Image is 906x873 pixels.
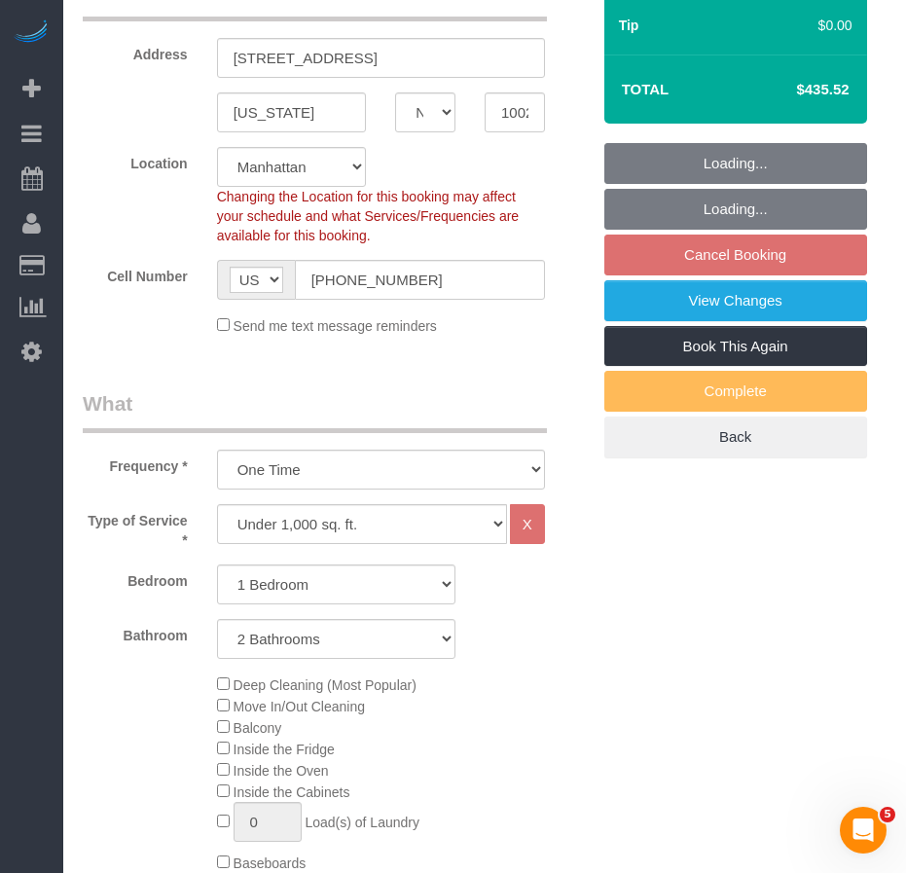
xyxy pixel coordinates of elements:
span: Load(s) of Laundry [305,815,419,830]
label: Bathroom [68,619,202,645]
span: Baseboards [234,855,307,871]
input: Cell Number [295,260,545,300]
strong: Total [622,81,670,97]
span: Inside the Fridge [234,742,335,757]
img: Automaid Logo [12,19,51,47]
a: Back [604,417,867,457]
label: Frequency * [68,450,202,476]
span: Move In/Out Cleaning [234,699,365,714]
span: Deep Cleaning (Most Popular) [234,677,417,693]
div: $0.00 [795,16,852,35]
label: Location [68,147,202,173]
span: Balcony [234,720,282,736]
span: 5 [880,807,895,822]
a: View Changes [604,280,867,321]
iframe: Intercom live chat [840,807,887,854]
a: Book This Again [604,326,867,367]
input: Zip Code [485,92,545,132]
legend: What [83,389,547,433]
label: Tip [619,16,639,35]
label: Cell Number [68,260,202,286]
input: City [217,92,367,132]
h4: $435.52 [738,82,849,98]
label: Address [68,38,202,64]
label: Type of Service * [68,504,202,550]
label: Bedroom [68,564,202,591]
span: Changing the Location for this booking may affect your schedule and what Services/Frequencies are... [217,189,520,243]
span: Send me text message reminders [234,318,437,334]
span: Inside the Oven [234,763,329,779]
span: Inside the Cabinets [234,784,350,800]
